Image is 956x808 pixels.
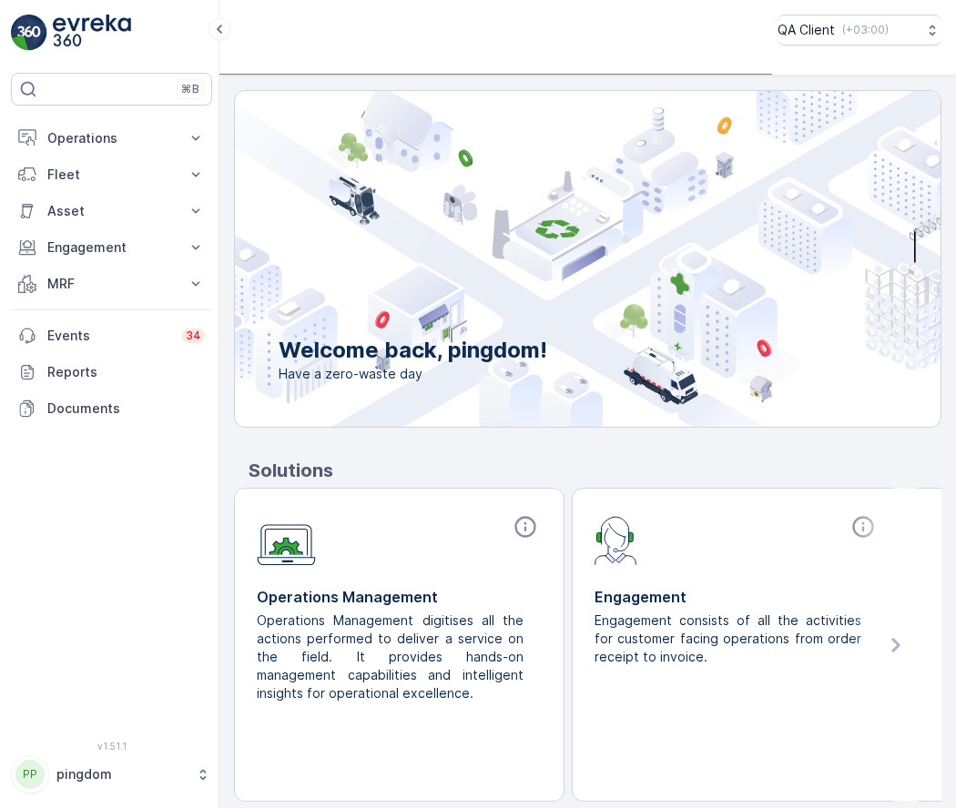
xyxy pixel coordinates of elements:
p: Fleet [47,166,176,184]
p: Operations Management digitises all the actions performed to deliver a service on the field. It p... [257,611,527,702]
p: ( +03:00 ) [842,23,889,37]
p: QA Client [778,21,835,39]
img: module-icon [595,514,637,565]
a: Events34 [11,318,212,354]
p: MRF [47,275,176,293]
p: Asset [47,202,176,220]
p: Operations Management [257,586,542,608]
p: Operations [47,129,176,147]
p: pingdom [56,765,187,783]
p: Engagement consists of all the activities for customer facing operations from order receipt to in... [595,611,865,666]
img: city illustration [153,91,941,427]
div: PP [15,760,45,789]
p: Engagement [47,238,176,257]
a: Reports [11,354,212,390]
p: Engagement [595,586,880,608]
p: Welcome back, pingdom! [279,336,547,365]
a: Documents [11,390,212,427]
span: Have a zero-waste day [279,365,547,383]
button: MRF [11,266,212,302]
p: Documents [47,399,205,418]
img: logo_light-DOdMpM7g.png [53,15,131,51]
p: Reports [47,363,205,381]
p: 34 [186,328,201,343]
img: module-icon [257,514,316,566]
button: PPpingdom [11,755,212,793]
p: ⌘B [181,82,199,96]
p: Solutions [249,457,941,484]
img: logo [11,15,47,51]
button: Engagement [11,229,212,266]
button: Fleet [11,157,212,193]
p: Events [47,327,171,345]
button: Asset [11,193,212,229]
span: v 1.51.1 [11,741,212,752]
button: Operations [11,120,212,157]
button: QA Client(+03:00) [778,15,941,45]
